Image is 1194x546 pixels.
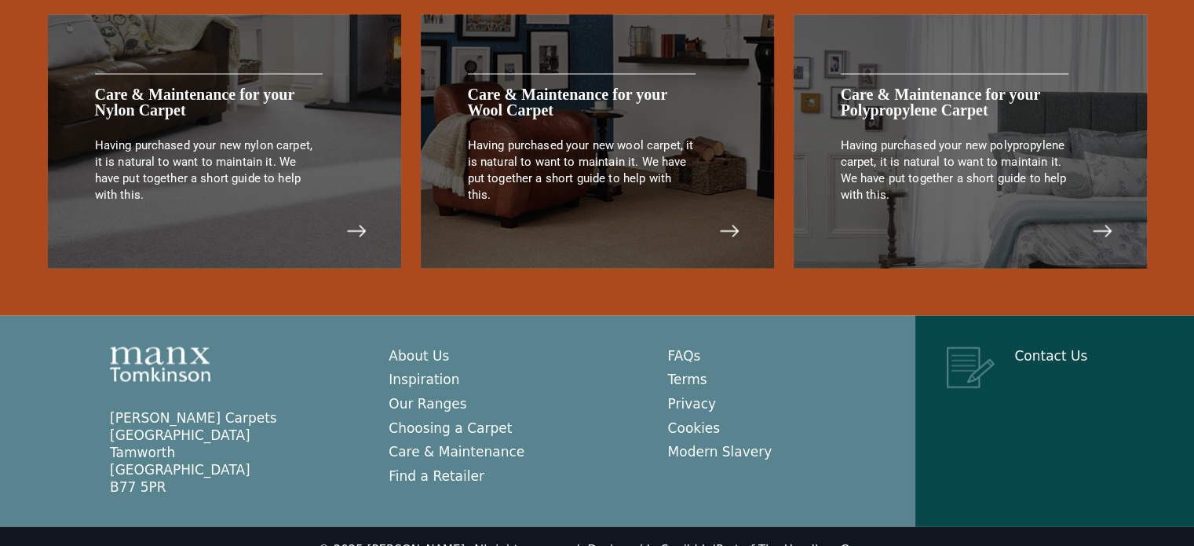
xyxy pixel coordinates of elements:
[389,396,466,412] a: Our Ranges
[668,348,701,364] a: FAQs
[1014,348,1087,364] a: Contact Us
[468,86,667,119] a: Care & Maintenance for your Wool Carpet
[389,348,449,364] a: About Us
[389,468,484,484] a: Find a Retailer
[389,420,512,436] a: Choosing a Carpet
[841,137,1068,203] p: Having purchased your new polypropylene carpet, it is natural to want to maintain it. We have put...
[468,137,696,203] p: Having purchased your new wool carpet, it is natural to want to maintain it. We have put together...
[668,372,707,387] a: Terms
[95,137,323,203] p: Having purchased your new nylon carpet, it is natural to want to maintain it. We have put togethe...
[668,444,772,460] a: Modern Slavery
[95,86,294,119] a: Care & Maintenance for your Nylon Carpet
[389,444,524,460] a: Care & Maintenance
[668,396,717,412] a: Privacy
[110,409,357,496] p: [PERSON_NAME] Carpets [GEOGRAPHIC_DATA] Tamworth [GEOGRAPHIC_DATA] B77 5PR
[389,372,459,387] a: Inspiration
[110,347,210,382] img: Manx Tomkinson Logo
[668,420,721,436] a: Cookies
[841,86,1040,119] a: Care & Maintenance for your Polypropylene Carpet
